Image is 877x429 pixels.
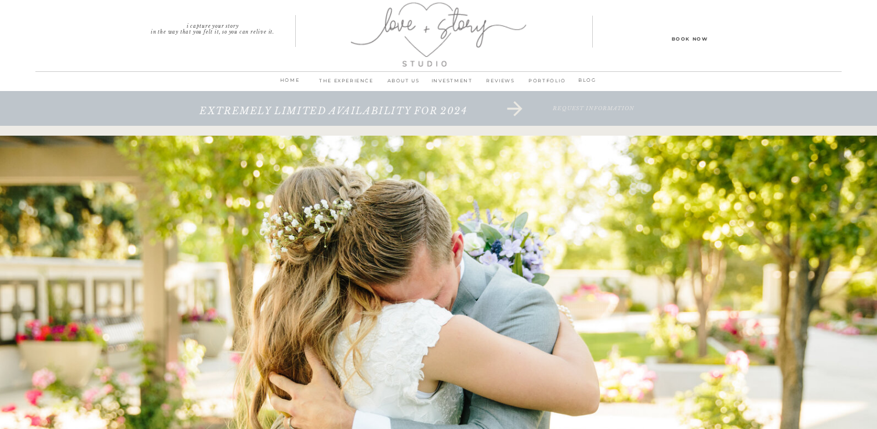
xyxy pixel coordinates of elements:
a: request information [491,106,696,129]
a: ABOUT us [379,76,427,92]
p: I capture your story in the way that you felt it, so you can relive it. [129,23,296,31]
a: BLOG [572,75,603,86]
a: INVESTMENT [427,76,476,92]
a: extremely limited availability for 2024 [161,106,506,129]
a: THE EXPERIENCE [313,76,379,92]
a: I capture your storyin the way that you felt it, so you can relive it. [129,23,296,31]
a: Book Now [637,34,742,42]
a: REVIEWS [476,76,525,92]
a: PORTFOLIO [525,76,570,92]
a: home [274,75,305,92]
